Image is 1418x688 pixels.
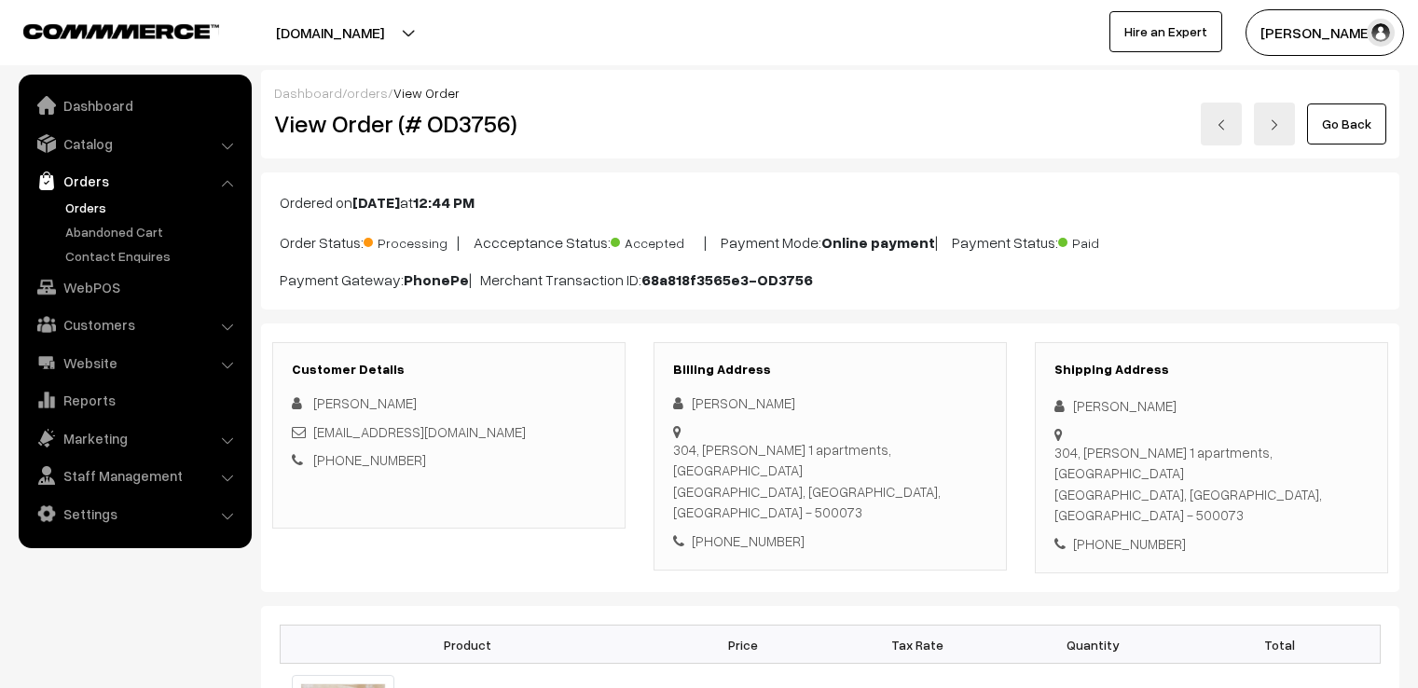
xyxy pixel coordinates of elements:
[274,85,342,101] a: Dashboard
[23,89,245,122] a: Dashboard
[1054,533,1369,555] div: [PHONE_NUMBER]
[611,228,704,253] span: Accepted
[413,193,475,212] b: 12:44 PM
[1058,228,1151,253] span: Paid
[830,626,1005,664] th: Tax Rate
[23,421,245,455] a: Marketing
[61,222,245,241] a: Abandoned Cart
[23,383,245,417] a: Reports
[1216,119,1227,131] img: left-arrow.png
[673,392,987,414] div: [PERSON_NAME]
[23,127,245,160] a: Catalog
[641,270,813,289] b: 68a818f3565e3-OD3756
[673,530,987,552] div: [PHONE_NUMBER]
[313,451,426,468] a: [PHONE_NUMBER]
[1054,442,1369,526] div: 304, [PERSON_NAME] 1 apartments, [GEOGRAPHIC_DATA] [GEOGRAPHIC_DATA], [GEOGRAPHIC_DATA], [GEOGRAP...
[313,423,526,440] a: [EMAIL_ADDRESS][DOMAIN_NAME]
[393,85,460,101] span: View Order
[1054,362,1369,378] h3: Shipping Address
[1246,9,1404,56] button: [PERSON_NAME]
[1367,19,1395,47] img: user
[292,362,606,378] h3: Customer Details
[23,308,245,341] a: Customers
[1005,626,1180,664] th: Quantity
[364,228,457,253] span: Processing
[280,191,1381,213] p: Ordered on at
[821,233,935,252] b: Online payment
[23,346,245,379] a: Website
[1307,103,1386,144] a: Go Back
[61,198,245,217] a: Orders
[274,83,1386,103] div: / /
[673,439,987,523] div: 304, [PERSON_NAME] 1 apartments, [GEOGRAPHIC_DATA] [GEOGRAPHIC_DATA], [GEOGRAPHIC_DATA], [GEOGRAP...
[23,24,219,38] img: COMMMERCE
[655,626,831,664] th: Price
[404,270,469,289] b: PhonePe
[61,246,245,266] a: Contact Enquires
[1109,11,1222,52] a: Hire an Expert
[23,459,245,492] a: Staff Management
[1054,395,1369,417] div: [PERSON_NAME]
[352,193,400,212] b: [DATE]
[23,19,186,41] a: COMMMERCE
[211,9,449,56] button: [DOMAIN_NAME]
[23,164,245,198] a: Orders
[280,268,1381,291] p: Payment Gateway: | Merchant Transaction ID:
[347,85,388,101] a: orders
[1269,119,1280,131] img: right-arrow.png
[313,394,417,411] span: [PERSON_NAME]
[23,497,245,530] a: Settings
[673,362,987,378] h3: Billing Address
[281,626,655,664] th: Product
[274,109,626,138] h2: View Order (# OD3756)
[23,270,245,304] a: WebPOS
[1180,626,1381,664] th: Total
[280,228,1381,254] p: Order Status: | Accceptance Status: | Payment Mode: | Payment Status:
